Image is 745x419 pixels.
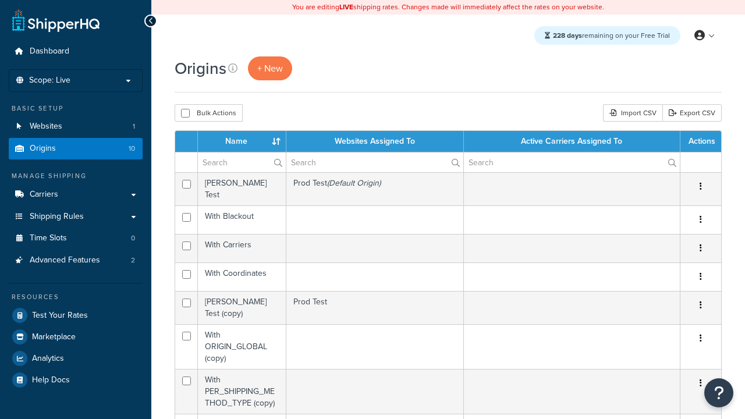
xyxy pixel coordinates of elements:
span: 2 [131,255,135,265]
a: Advanced Features 2 [9,250,143,271]
button: Bulk Actions [175,104,243,122]
a: Websites 1 [9,116,143,137]
span: 1 [133,122,135,132]
div: Manage Shipping [9,171,143,181]
a: ShipperHQ Home [12,9,100,32]
td: With PER_SHIPPING_METHOD_TYPE (copy) [198,369,286,414]
a: Carriers [9,184,143,205]
th: Active Carriers Assigned To [464,131,680,152]
span: Shipping Rules [30,212,84,222]
a: Time Slots 0 [9,228,143,249]
td: With Carriers [198,234,286,262]
div: remaining on your Free Trial [534,26,680,45]
td: [PERSON_NAME] Test [198,172,286,205]
a: + New [248,56,292,80]
input: Search [464,152,680,172]
td: With Coordinates [198,262,286,291]
strong: 228 days [553,30,582,41]
td: [PERSON_NAME] Test (copy) [198,291,286,324]
span: Test Your Rates [32,311,88,321]
li: Websites [9,116,143,137]
a: Test Your Rates [9,305,143,326]
b: LIVE [339,2,353,12]
span: Help Docs [32,375,70,385]
td: Prod Test [286,291,464,324]
span: Carriers [30,190,58,200]
button: Open Resource Center [704,378,733,407]
td: With Blackout [198,205,286,234]
a: Shipping Rules [9,206,143,228]
th: Websites Assigned To [286,131,464,152]
span: Advanced Features [30,255,100,265]
h1: Origins [175,57,226,80]
li: Time Slots [9,228,143,249]
th: Actions [680,131,721,152]
a: Dashboard [9,41,143,62]
span: Time Slots [30,233,67,243]
td: Prod Test [286,172,464,205]
span: Websites [30,122,62,132]
span: 0 [131,233,135,243]
span: Dashboard [30,47,69,56]
span: + New [257,62,283,75]
input: Search [286,152,463,172]
td: With ORIGIN_GLOBAL (copy) [198,324,286,369]
a: Marketplace [9,326,143,347]
span: Origins [30,144,56,154]
span: Marketplace [32,332,76,342]
div: Resources [9,292,143,302]
li: Origins [9,138,143,159]
input: Search [198,152,286,172]
a: Help Docs [9,370,143,390]
span: Analytics [32,354,64,364]
th: Name : activate to sort column ascending [198,131,286,152]
i: (Default Origin) [327,177,381,189]
span: 10 [129,144,135,154]
a: Analytics [9,348,143,369]
a: Export CSV [662,104,722,122]
li: Advanced Features [9,250,143,271]
div: Import CSV [603,104,662,122]
div: Basic Setup [9,104,143,113]
a: Origins 10 [9,138,143,159]
span: Scope: Live [29,76,70,86]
